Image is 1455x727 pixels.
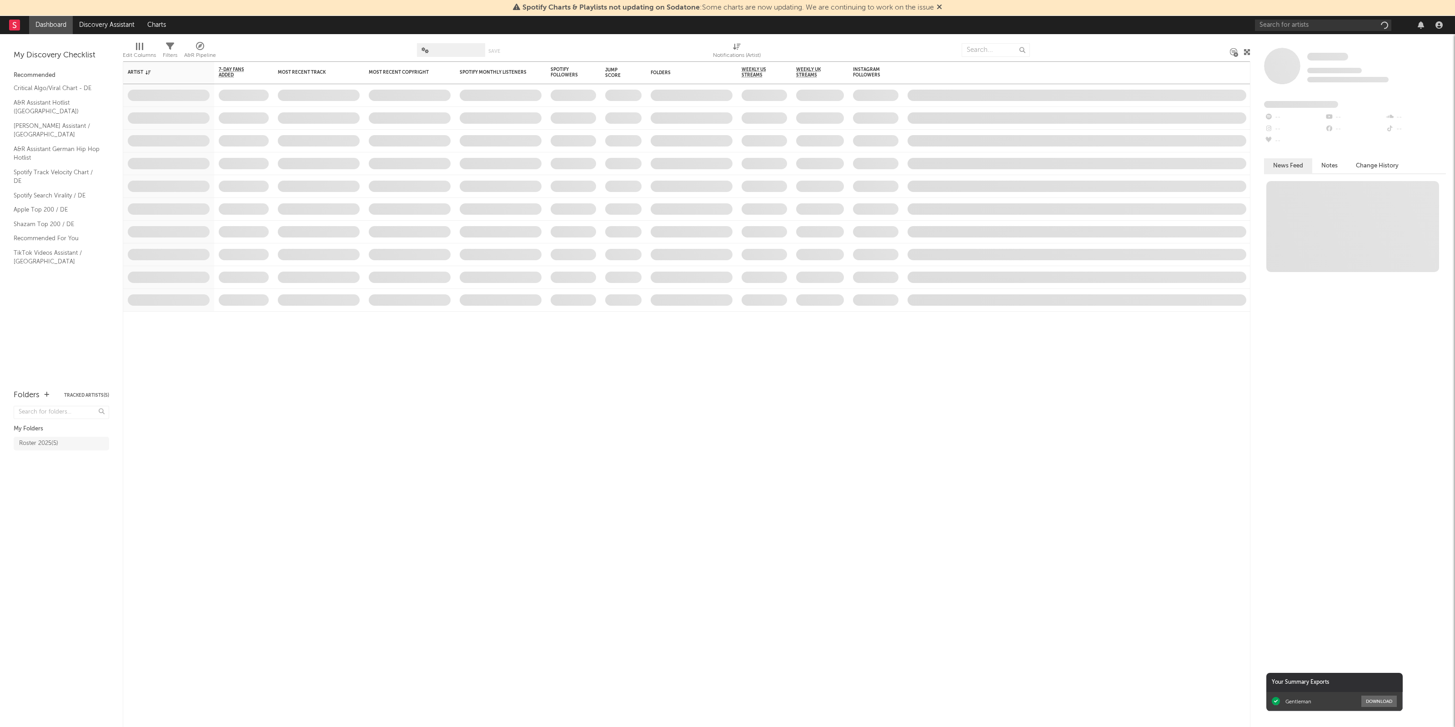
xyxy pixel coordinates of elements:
div: A&R Pipeline [184,39,216,65]
div: Notifications (Artist) [713,39,761,65]
input: Search for folders... [14,406,109,419]
span: Spotify Charts & Playlists not updating on Sodatone [522,4,700,11]
div: Filters [163,39,177,65]
div: -- [1325,123,1385,135]
a: [PERSON_NAME] Assistant / [GEOGRAPHIC_DATA] [14,121,100,140]
div: -- [1325,111,1385,123]
span: Tracking Since: [DATE] [1307,68,1362,73]
a: Spotify Search Virality / DE [14,191,100,201]
div: -- [1385,111,1446,123]
div: My Discovery Checklist [14,50,109,61]
a: Discovery Assistant [73,16,141,34]
span: : Some charts are now updating. We are continuing to work on the issue [522,4,934,11]
a: Spotify Track Velocity Chart / DE [14,167,100,186]
div: -- [1385,123,1446,135]
a: Charts [141,16,172,34]
div: Gentleman [1285,698,1311,705]
div: Jump Score [605,67,628,78]
a: Critical Algo/Viral Chart - DE [14,83,100,93]
div: Folders [651,70,719,76]
button: News Feed [1264,158,1312,173]
div: A&R Pipeline [184,50,216,61]
span: Fans Added by Platform [1264,101,1338,108]
div: -- [1264,123,1325,135]
div: Roster 2025 ( 5 ) [19,438,58,449]
button: Change History [1347,158,1408,173]
div: Instagram Followers [853,67,885,78]
span: Some Artist [1307,53,1348,61]
div: Edit Columns [123,39,156,65]
div: Notifications (Artist) [713,50,761,61]
div: Your Summary Exports [1266,673,1403,692]
a: Some Artist [1307,52,1348,61]
button: Save [488,49,500,54]
div: Folders [14,390,40,401]
span: Dismiss [937,4,942,11]
button: Notes [1312,158,1347,173]
button: Download [1361,696,1397,707]
div: Most Recent Copyright [369,70,437,75]
span: 7-Day Fans Added [219,67,255,78]
div: Filters [163,50,177,61]
button: Tracked Artists(5) [64,393,109,398]
span: Weekly UK Streams [796,67,830,78]
div: Recommended [14,70,109,81]
div: Spotify Followers [551,67,582,78]
input: Search for artists [1255,20,1391,31]
input: Search... [962,43,1030,57]
div: -- [1264,135,1325,147]
a: Recommended For You [14,233,100,243]
a: Apple Top 200 / DE [14,205,100,215]
span: Weekly US Streams [742,67,773,78]
a: A&R Assistant Hotlist ([GEOGRAPHIC_DATA]) [14,98,100,116]
div: My Folders [14,424,109,434]
a: A&R Assistant German Hip Hop Hotlist [14,144,100,163]
div: Most Recent Track [278,70,346,75]
a: Shazam Top 200 / DE [14,219,100,229]
a: Roster 2025(5) [14,437,109,450]
div: -- [1264,111,1325,123]
span: 0 fans last week [1307,77,1389,82]
div: Spotify Monthly Listeners [460,70,528,75]
a: TikTok Videos Assistant / [GEOGRAPHIC_DATA] [14,248,100,267]
a: Dashboard [29,16,73,34]
div: Edit Columns [123,50,156,61]
div: Artist [128,70,196,75]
